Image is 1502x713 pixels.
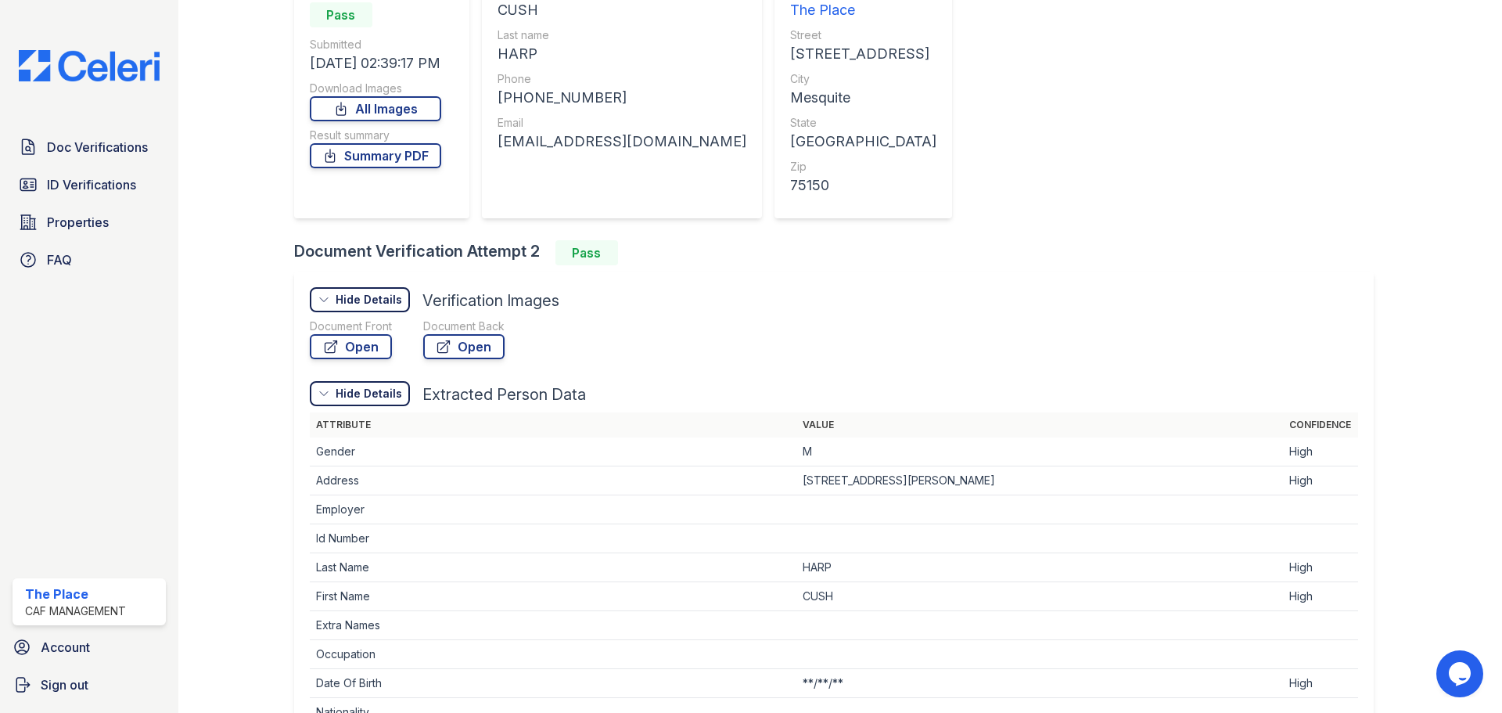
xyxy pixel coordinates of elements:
a: Open [423,334,505,359]
div: Zip [790,159,936,175]
a: Account [6,632,172,663]
td: Last Name [310,553,796,582]
div: Document Back [423,319,505,334]
th: Confidence [1283,412,1358,438]
td: Id Number [310,524,796,553]
td: High [1283,669,1358,698]
span: ID Verifications [47,175,136,194]
img: CE_Logo_Blue-a8612792a0a2168367f1c8372b55b34899dd931a85d93a1a3d3e32e68fde9ad4.png [6,50,172,81]
td: High [1283,466,1358,495]
div: Submitted [310,37,441,52]
div: Pass [310,2,372,27]
div: [EMAIL_ADDRESS][DOMAIN_NAME] [498,131,746,153]
td: Occupation [310,640,796,669]
td: Employer [310,495,796,524]
div: Pass [555,240,618,265]
a: ID Verifications [13,169,166,200]
a: Open [310,334,392,359]
div: Hide Details [336,386,402,402]
span: FAQ [47,250,72,269]
span: Properties [47,213,109,232]
div: Street [790,27,936,43]
div: City [790,71,936,87]
a: FAQ [13,244,166,275]
div: Document Verification Attempt 2 [294,240,1386,265]
a: All Images [310,96,441,121]
th: Value [796,412,1283,438]
td: M [796,438,1283,466]
td: Extra Names [310,611,796,640]
a: Sign out [6,669,172,700]
td: Address [310,466,796,495]
td: High [1283,438,1358,466]
td: [STREET_ADDRESS][PERSON_NAME] [796,466,1283,495]
td: HARP [796,553,1283,582]
div: [GEOGRAPHIC_DATA] [790,131,936,153]
td: Date Of Birth [310,669,796,698]
div: CAF Management [25,603,126,619]
div: State [790,115,936,131]
div: 75150 [790,175,936,196]
span: Account [41,638,90,657]
div: [DATE] 02:39:17 PM [310,52,441,74]
td: Gender [310,438,796,466]
div: Verification Images [422,290,559,311]
a: Properties [13,207,166,238]
td: First Name [310,582,796,611]
iframe: chat widget [1436,650,1486,697]
div: Email [498,115,746,131]
th: Attribute [310,412,796,438]
div: Phone [498,71,746,87]
div: HARP [498,43,746,65]
div: [PHONE_NUMBER] [498,87,746,109]
div: Mesquite [790,87,936,109]
div: Document Front [310,319,392,334]
span: Doc Verifications [47,138,148,157]
div: Download Images [310,81,441,96]
div: [STREET_ADDRESS] [790,43,936,65]
td: CUSH [796,582,1283,611]
a: Doc Verifications [13,131,166,163]
td: High [1283,582,1358,611]
div: The Place [25,585,126,603]
a: Summary PDF [310,143,441,168]
div: Hide Details [336,292,402,308]
div: Result summary [310,128,441,143]
span: Sign out [41,675,88,694]
div: Extracted Person Data [422,384,586,405]
div: Last name [498,27,746,43]
td: High [1283,553,1358,582]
